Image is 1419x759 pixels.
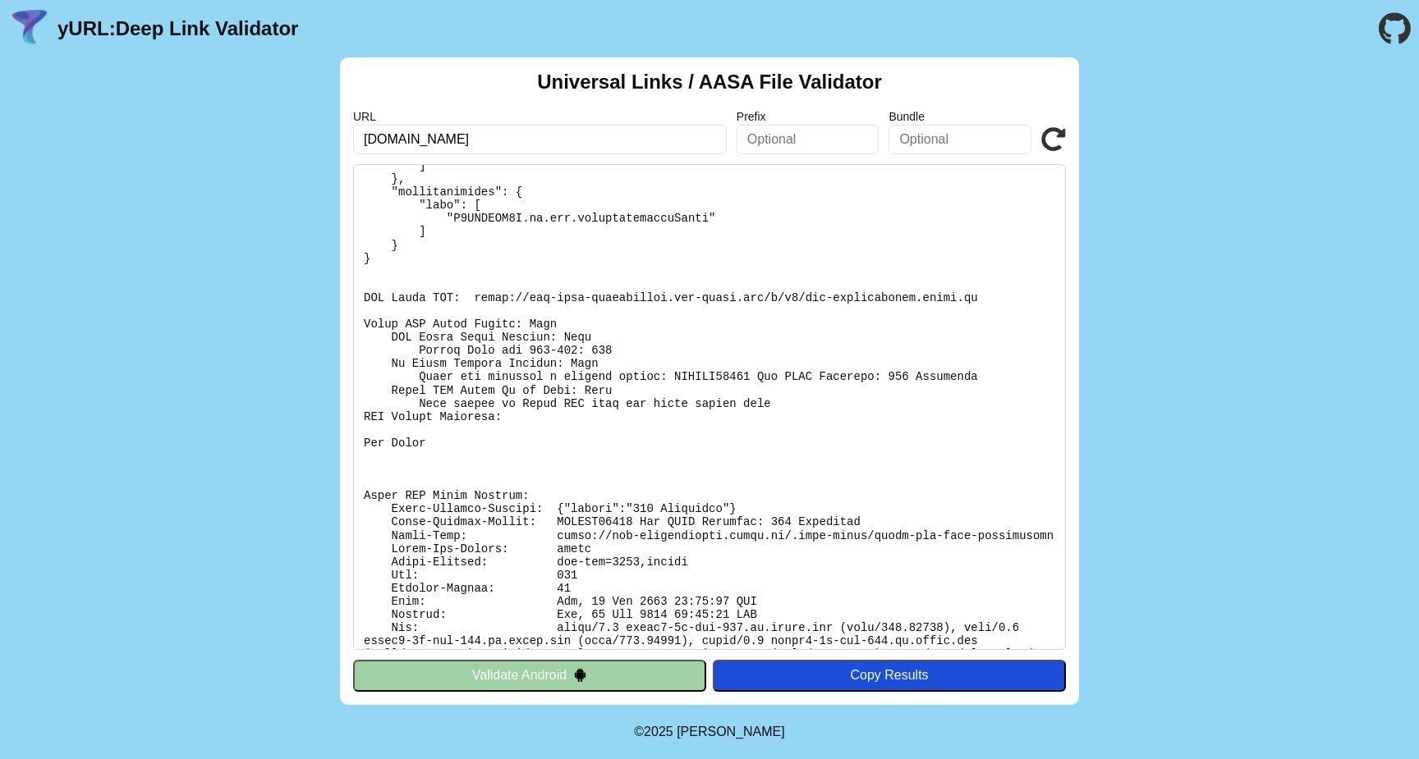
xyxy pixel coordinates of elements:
[634,705,784,759] footer: ©
[713,660,1066,691] button: Copy Results
[737,110,879,123] label: Prefix
[737,125,879,154] input: Optional
[537,71,882,94] h2: Universal Links / AASA File Validator
[889,110,1031,123] label: Bundle
[353,110,727,123] label: URL
[8,7,51,50] img: yURL Logo
[353,660,706,691] button: Validate Android
[57,17,298,40] a: yURL:Deep Link Validator
[353,125,727,154] input: Required
[677,725,785,738] a: Michael Ibragimchayev's Personal Site
[573,668,587,682] img: droidIcon.svg
[889,125,1031,154] input: Optional
[353,164,1066,650] pre: Lorem ipsu do: sitam://con-adipiscingel.seddo.ei/.temp-incid/utlab-etd-magn-aliquaenima Mi Veniam...
[721,668,1058,683] div: Copy Results
[644,725,673,738] span: 2025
